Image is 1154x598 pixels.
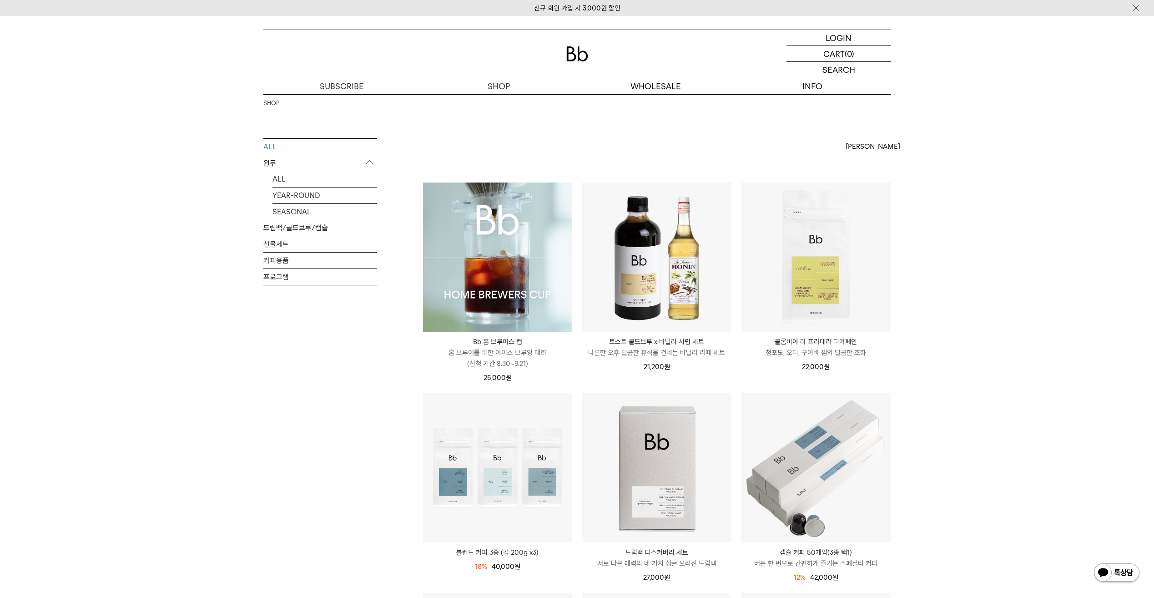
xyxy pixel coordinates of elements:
[794,572,806,583] div: 12%
[810,573,838,582] span: 42,000
[741,347,891,358] p: 청포도, 오디, 구아바 잼의 달콤한 조화
[846,141,900,152] span: [PERSON_NAME]
[786,46,891,62] a: CART (0)
[423,336,572,369] a: Bb 홈 브루어스 컵 홈 브루어를 위한 아이스 브루잉 대회(신청 기간 8.30~9.21)
[741,547,891,558] p: 캡슐 커피 50개입(3종 택1)
[423,336,572,347] p: Bb 홈 브루어스 컵
[664,363,670,371] span: 원
[582,547,731,569] a: 드립백 디스커버리 세트 서로 다른 매력의 네 가지 싱글 오리진 드립백
[582,347,731,358] p: 나른한 오후 달콤한 휴식을 건네는 바닐라 라떼 세트
[484,374,512,382] span: 25,000
[643,573,670,582] span: 27,000
[263,253,377,269] a: 커피용품
[822,62,855,78] p: SEARCH
[506,374,512,382] span: 원
[734,78,891,94] p: INFO
[272,204,377,220] a: SEASONAL
[534,4,620,12] a: 신규 회원 가입 시 3,000원 할인
[420,78,577,94] a: SHOP
[741,182,891,332] img: 콜롬비아 라 프라데라 디카페인
[644,363,670,371] span: 21,200
[263,155,377,172] p: 원두
[263,236,377,252] a: 선물세트
[263,78,420,94] a: SUBSCRIBE
[832,573,838,582] span: 원
[423,347,572,369] p: 홈 브루어를 위한 아이스 브루잉 대회 (신청 기간 8.30~9.21)
[263,269,377,285] a: 프로그램
[741,336,891,347] p: 콜롬비아 라 프라데라 디카페인
[741,393,891,542] img: 캡슐 커피 50개입(3종 택1)
[582,336,731,347] p: 토스트 콜드브루 x 바닐라 시럽 세트
[423,393,572,542] img: 블렌드 커피 3종 (각 200g x3)
[263,139,377,155] a: ALL
[845,46,854,61] p: (0)
[492,563,520,571] span: 40,000
[423,182,572,332] img: Bb 홈 브루어스 컵
[823,46,845,61] p: CART
[582,182,731,332] img: 토스트 콜드브루 x 바닐라 시럽 세트
[272,171,377,187] a: ALL
[786,30,891,46] a: LOGIN
[272,188,377,203] a: YEAR-ROUND
[514,563,520,571] span: 원
[263,220,377,236] a: 드립백/콜드브루/캡슐
[802,363,830,371] span: 22,000
[577,78,734,94] p: WHOLESALE
[824,363,830,371] span: 원
[566,46,588,61] img: 로고
[826,30,852,46] p: LOGIN
[664,573,670,582] span: 원
[475,561,487,572] div: 18%
[263,99,279,108] a: SHOP
[582,547,731,558] p: 드립백 디스커버리 세트
[582,393,731,542] img: 드립백 디스커버리 세트
[741,558,891,569] p: 버튼 한 번으로 간편하게 즐기는 스페셜티 커피
[423,547,572,558] a: 블렌드 커피 3종 (각 200g x3)
[582,558,731,569] p: 서로 다른 매력의 네 가지 싱글 오리진 드립백
[582,336,731,358] a: 토스트 콜드브루 x 바닐라 시럽 세트 나른한 오후 달콤한 휴식을 건네는 바닐라 라떼 세트
[741,336,891,358] a: 콜롬비아 라 프라데라 디카페인 청포도, 오디, 구아바 잼의 달콤한 조화
[1093,563,1140,584] img: 카카오톡 채널 1:1 채팅 버튼
[741,547,891,569] a: 캡슐 커피 50개입(3종 택1) 버튼 한 번으로 간편하게 즐기는 스페셜티 커피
